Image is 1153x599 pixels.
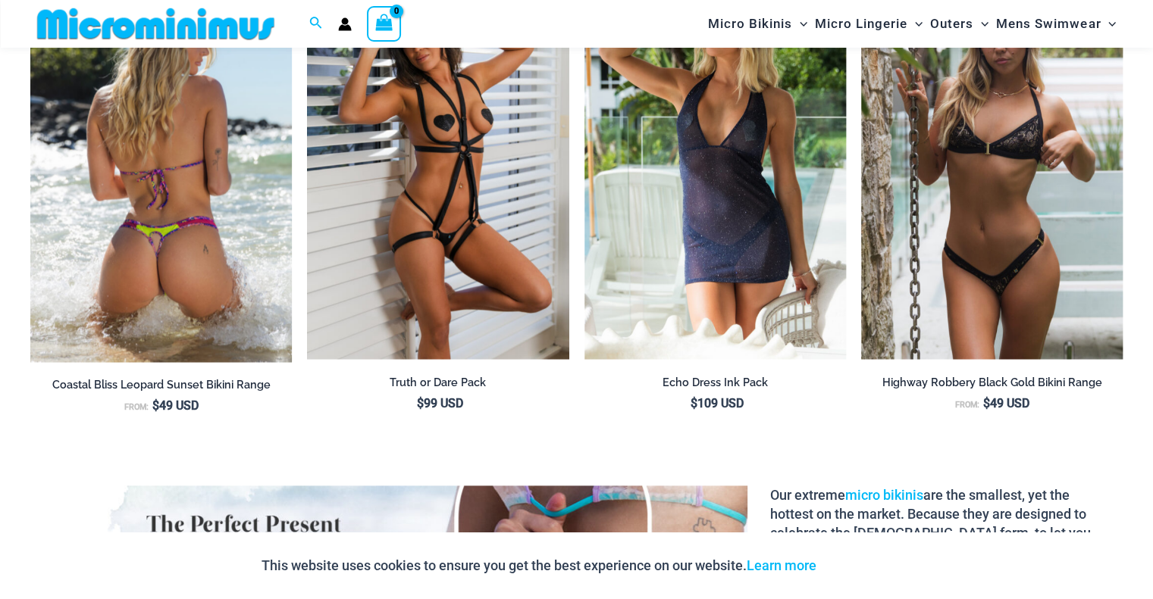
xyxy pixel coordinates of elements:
span: Menu Toggle [907,5,923,43]
img: MM SHOP LOGO FLAT [31,7,280,41]
h2: Echo Dress Ink Pack [584,376,846,390]
span: Micro Lingerie [815,5,907,43]
span: Menu Toggle [973,5,989,43]
nav: Site Navigation [702,2,1123,45]
a: Truth or Dare Pack [307,376,569,395]
a: Learn more [747,557,816,573]
bdi: 49 USD [152,398,199,413]
a: Coastal Bliss Leopard Sunset Bikini Range [30,378,292,398]
a: Account icon link [338,17,352,31]
span: $ [691,396,697,410]
bdi: 99 USD [417,396,463,410]
span: $ [417,396,424,410]
a: Micro LingerieMenu ToggleMenu Toggle [811,5,926,43]
a: micro bikinis [845,487,923,503]
a: Highway Robbery Black Gold Bikini Range [861,376,1123,395]
a: Echo Dress Ink Pack [584,376,846,395]
a: Mens SwimwearMenu ToggleMenu Toggle [992,5,1120,43]
bdi: 109 USD [691,396,744,410]
span: $ [152,398,159,413]
p: This website uses cookies to ensure you get the best experience on our website. [262,554,816,577]
button: Accept [828,548,892,584]
span: From: [124,402,149,412]
span: Outers [930,5,973,43]
span: Micro Bikinis [708,5,792,43]
span: From: [954,400,979,410]
span: Menu Toggle [1101,5,1116,43]
span: Menu Toggle [792,5,807,43]
a: Search icon link [309,14,323,33]
h2: Highway Robbery Black Gold Bikini Range [861,376,1123,390]
h2: Coastal Bliss Leopard Sunset Bikini Range [30,378,292,392]
span: Mens Swimwear [996,5,1101,43]
h2: Truth or Dare Pack [307,376,569,390]
span: $ [982,396,989,410]
a: Micro BikinisMenu ToggleMenu Toggle [704,5,811,43]
a: View Shopping Cart, empty [367,6,402,41]
a: OutersMenu ToggleMenu Toggle [926,5,992,43]
bdi: 49 USD [982,396,1029,410]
